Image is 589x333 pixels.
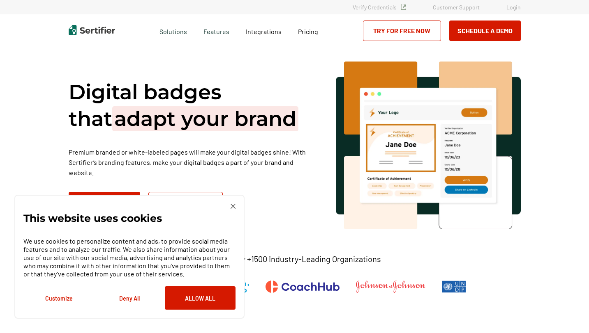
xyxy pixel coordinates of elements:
button: Schedule a Demo [69,192,140,212]
a: Login [506,4,521,11]
p: We use cookies to personalize content and ads, to provide social media features and to analyze ou... [23,237,236,278]
button: Customize [23,286,94,310]
a: Try for Free Now [148,192,223,212]
a: Try for Free Now [363,21,441,41]
button: Schedule a Demo [449,21,521,41]
img: Cookie Popup Close [231,204,236,209]
button: Deny All [94,286,165,310]
img: premium white label hero [336,62,521,229]
span: Solutions [159,25,187,36]
a: Customer Support [433,4,480,11]
img: Johnson & Johnson [356,281,425,293]
p: Premium branded or white-labeled pages will make your digital badges shine! With Sertifier’s bran... [69,147,315,178]
img: Verified [401,5,406,10]
h1: Digital badges that [69,79,315,132]
a: Verify Credentials [353,4,406,11]
a: Pricing [298,25,318,36]
a: Integrations [246,25,282,36]
img: Sertifier | Digital Credentialing Platform [69,25,115,35]
span: adapt your brand [112,106,298,131]
span: Integrations [246,27,282,35]
span: Features [203,25,229,36]
img: CoachHub [266,281,340,293]
button: Allow All [165,286,236,310]
span: Pricing [298,27,318,35]
p: This website uses cookies [23,214,162,222]
img: UNDP [442,281,466,293]
p: Trusted by +1500 Industry-Leading Organizations [208,254,381,264]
